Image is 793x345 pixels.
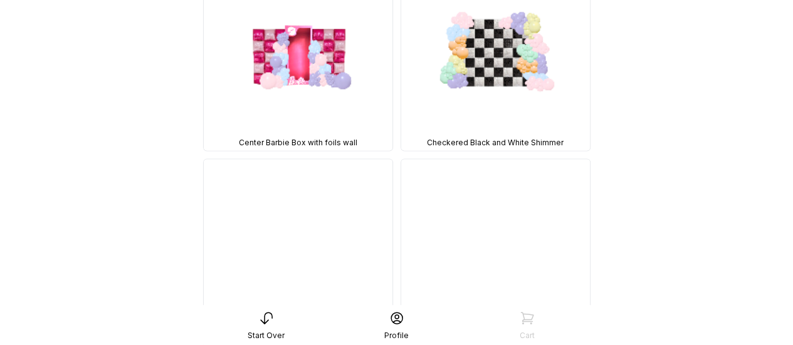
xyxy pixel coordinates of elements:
[427,138,564,148] span: Checkered Black and White Shimmer
[248,331,285,341] div: Start Over
[520,331,535,341] div: Cart
[239,138,357,148] span: Center Barbie Box with foils wall
[384,331,409,341] div: Profile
